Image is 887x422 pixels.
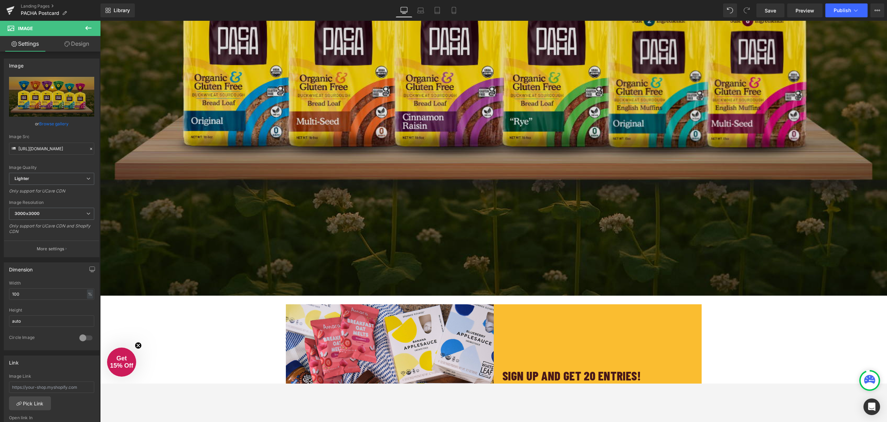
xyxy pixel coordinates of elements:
b: 3000x3000 [15,211,39,216]
div: Only support for UCare CDN [9,188,94,198]
div: Circle Image [9,335,72,342]
div: Image Src [9,134,94,139]
input: https://your-shop.myshopify.com [9,381,94,393]
div: Only support for UCare CDN and Shopify CDN [9,223,94,239]
div: Open Intercom Messenger [863,398,880,415]
div: Link [9,356,19,366]
button: Undo [723,3,737,17]
span: Save [765,7,776,14]
div: Dimension [9,263,33,272]
div: % [87,289,93,299]
input: Link [9,143,94,155]
a: Mobile [446,3,462,17]
a: Landing Pages [21,3,100,9]
div: Image Link [9,374,94,379]
button: Redo [740,3,754,17]
span: Publish [834,8,851,13]
a: Browse gallery [39,118,69,130]
input: auto [9,315,94,327]
div: Width [9,281,94,286]
div: or [9,120,94,127]
div: Open link In [9,415,94,420]
a: Tablet [429,3,446,17]
div: Image Resolution [9,200,94,205]
button: Publish [825,3,868,17]
a: Desktop [396,3,412,17]
a: Design [52,36,102,52]
span: PACHA Postcard [21,10,59,16]
button: More [870,3,884,17]
span: Image [18,26,33,31]
h1: SIGN UP AND GET 20 ENTRIES! [402,347,601,363]
input: auto [9,288,94,300]
div: Image Quality [9,165,94,170]
span: Preview [796,7,814,14]
b: Lighter [15,176,29,181]
button: More settings [4,241,99,257]
a: New Library [100,3,135,17]
a: Preview [787,3,823,17]
a: Laptop [412,3,429,17]
a: Pick Link [9,396,51,410]
span: Library [114,7,130,14]
div: Height [9,308,94,313]
p: More settings [37,246,64,252]
div: Image [9,59,24,69]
